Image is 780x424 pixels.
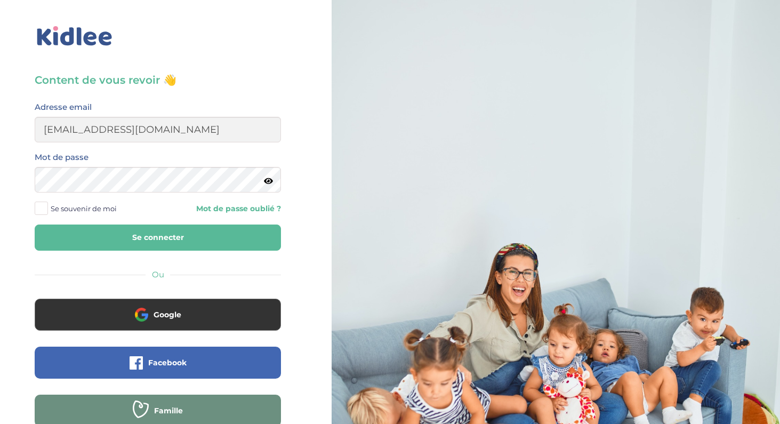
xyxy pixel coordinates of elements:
[35,347,281,379] button: Facebook
[51,202,117,215] span: Se souvenir de moi
[35,225,281,251] button: Se connecter
[35,365,281,375] a: Facebook
[154,309,181,320] span: Google
[130,356,143,370] img: facebook.png
[35,413,281,423] a: Famille
[166,204,281,214] a: Mot de passe oublié ?
[35,117,281,142] input: Email
[35,317,281,327] a: Google
[35,73,281,87] h3: Content de vous revoir 👋
[35,24,115,49] img: logo_kidlee_bleu
[35,299,281,331] button: Google
[135,308,148,321] img: google.png
[35,100,92,114] label: Adresse email
[148,357,187,368] span: Facebook
[154,405,183,416] span: Famille
[152,269,164,279] span: Ou
[35,150,89,164] label: Mot de passe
